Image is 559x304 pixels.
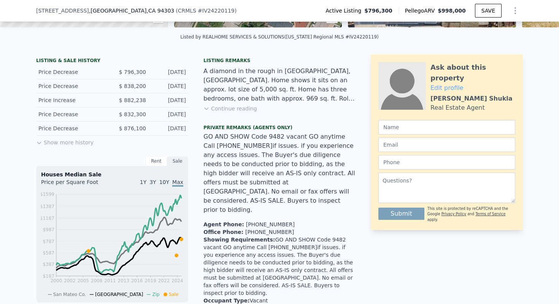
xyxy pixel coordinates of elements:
span: $796,300 [364,7,392,14]
div: [DATE] [152,68,186,76]
tspan: 2002 [64,278,76,283]
div: Real Estate Agent [430,103,485,112]
input: Name [378,120,515,134]
tspan: 2016 [131,278,143,283]
div: ( ) [176,7,237,14]
span: 1Y [140,179,146,185]
span: $ 876,100 [119,125,146,131]
a: Edit profile [430,84,464,91]
div: Private Remarks (Agents Only) [203,125,356,132]
span: Agent Phone: [203,221,246,227]
div: Price Decrease [38,125,106,132]
span: $ 838,200 [119,83,146,89]
span: Sale [169,292,179,297]
button: Submit [378,208,424,220]
a: Terms of Service [475,212,505,216]
tspan: 2000 [51,278,62,283]
tspan: 2022 [158,278,170,283]
tspan: $1599 [40,192,54,197]
tspan: $1187 [40,216,54,221]
tspan: 2013 [118,278,130,283]
span: # IV24220119 [198,8,235,14]
span: Zip [152,292,159,297]
div: [DATE] [152,125,186,132]
div: Sale [167,156,188,166]
div: Rent [146,156,167,166]
span: $998,000 [438,8,466,14]
span: CRMLS [178,8,196,14]
div: Listed by REALHOME SERVICES & SOLUTIONS ([US_STATE] Regional MLS #IV24220119) [180,34,379,40]
li: [PHONE_NUMBER] [203,228,356,236]
span: $ 796,300 [119,69,146,75]
div: Price Decrease [38,82,106,90]
div: [DATE] [152,96,186,104]
span: San Mateo Co. [53,292,86,297]
div: [DATE] [152,110,186,118]
div: Houses Median Sale [41,171,183,178]
tspan: 2005 [77,278,89,283]
div: Price Increase [38,96,106,104]
span: $ 832,300 [119,111,146,117]
strong: Showing Requirements : [203,237,275,243]
strong: Occupant Type : [203,298,250,304]
div: Price per Square Foot [41,178,112,190]
button: SAVE [475,4,502,18]
span: GO AND SHOW Code 9482 vacant GO anytime Call [PHONE_NUMBER] if issues. if you experience any acce... [203,133,355,213]
span: [GEOGRAPHIC_DATA] [95,292,143,297]
span: 3Y [149,179,156,185]
div: Listing remarks [203,58,356,64]
tspan: $787 [43,239,54,244]
div: Ask about this property [430,62,515,83]
tspan: $987 [43,227,54,232]
div: [DATE] [152,82,186,90]
li: [PHONE_NUMBER] [203,221,356,228]
div: Price Decrease [38,110,106,118]
div: LISTING & SALE HISTORY [36,58,188,65]
input: Phone [378,155,515,170]
tspan: $1387 [40,204,54,209]
input: Email [378,138,515,152]
div: Price Decrease [38,68,106,76]
tspan: 2019 [145,278,156,283]
tspan: $587 [43,250,54,256]
tspan: $187 [43,274,54,279]
li: GO AND SHOW Code 9482 vacant GO anytime Call [PHONE_NUMBER] if issues. if you experience any acce... [203,236,356,297]
tspan: 2011 [104,278,116,283]
tspan: 2008 [91,278,103,283]
span: , [GEOGRAPHIC_DATA] [89,7,174,14]
span: Pellego ARV [405,7,438,14]
span: $ 882,238 [119,97,146,103]
tspan: $387 [43,262,54,267]
span: , CA 94303 [146,8,174,14]
div: This site is protected by reCAPTCHA and the Google and apply. [427,206,515,222]
tspan: 2024 [172,278,183,283]
a: Privacy Policy [441,212,466,216]
span: [STREET_ADDRESS] [36,7,89,14]
span: 10Y [159,179,169,185]
button: Continue reading [203,105,257,112]
button: Show Options [508,3,523,18]
span: Active Listing [326,7,364,14]
div: A diamond in the rough in [GEOGRAPHIC_DATA], [GEOGRAPHIC_DATA]. Home shows it sits on an approx. ... [203,67,356,103]
span: Max [172,179,183,187]
div: [PERSON_NAME] Shukla [430,94,513,103]
button: Show more history [36,136,94,146]
span: Office Phone: [203,229,245,235]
